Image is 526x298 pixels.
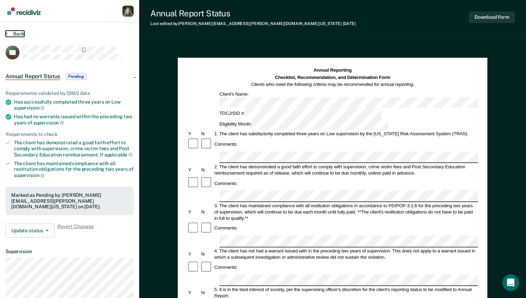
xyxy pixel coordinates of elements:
strong: Checklist, Recommendation, and Determination Form [275,75,390,80]
div: Open Intercom Messenger [502,274,519,291]
div: Last edited by [PERSON_NAME][EMAIL_ADDRESS][PERSON_NAME][DOMAIN_NAME][US_STATE] [150,21,356,26]
div: Has had no warrants issued within the preceding two years of [14,114,134,126]
img: Recidiviz [7,7,41,15]
div: Y [187,131,200,137]
strong: Annual Reporting [314,68,352,73]
div: Eligibility Month: [218,119,390,130]
span: [DATE] [343,21,356,26]
button: Profile dropdown button [122,6,134,17]
span: applicable [104,152,133,158]
div: 3. The client has maintained compliance with all restitution obligations in accordance to PD/POP-... [213,202,478,221]
div: Requirements to check [6,131,134,137]
span: supervision [33,120,64,126]
em: Clients who meet the following criteria may be recommended for annual reporting. [251,82,414,87]
div: 2. The client has demonstrated a good faith effort to comply with supervision, crime victim fees ... [213,163,478,176]
button: Back [6,31,24,37]
span: Revert Changes [57,224,94,237]
button: Download Form [469,11,515,23]
span: Pending [66,73,87,80]
div: Y [187,251,200,257]
div: Annual Report Status [150,8,356,18]
div: Marked as Pending by [PERSON_NAME][EMAIL_ADDRESS][PERSON_NAME][DOMAIN_NAME][US_STATE] on [DATE]. [11,192,128,210]
div: Y [187,209,200,215]
span: supervision [14,172,45,178]
div: N [200,167,213,173]
div: Comments: [213,141,239,147]
dt: Supervision [6,249,134,255]
div: Requirements validated by OIMS data [6,90,134,96]
div: 4. The client has not had a warrant issued with in the preceding two years of supervision. This d... [213,248,478,260]
div: N [200,209,213,215]
div: TDCJ/SID #: [218,108,383,119]
div: Comments: [213,264,239,271]
div: Comments: [213,180,239,186]
div: N [200,290,213,296]
button: Update status [6,224,55,237]
div: Has successfully completed three years on Low [14,99,134,111]
div: N [200,131,213,137]
span: supervision [14,105,45,111]
div: The client has demonstrated a good faith effort to comply with supervision, crime victim fees and... [14,140,134,158]
div: N [200,251,213,257]
div: Y [187,167,200,173]
div: 1. The client has satisfactorily completed three years on Low supervision by the [US_STATE] Risk ... [213,131,478,137]
div: Y [187,290,200,296]
div: The client has maintained compliance with all restitution obligations for the preceding two years of [14,161,134,178]
div: Comments: [213,225,239,232]
span: Annual Report Status [6,73,60,80]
